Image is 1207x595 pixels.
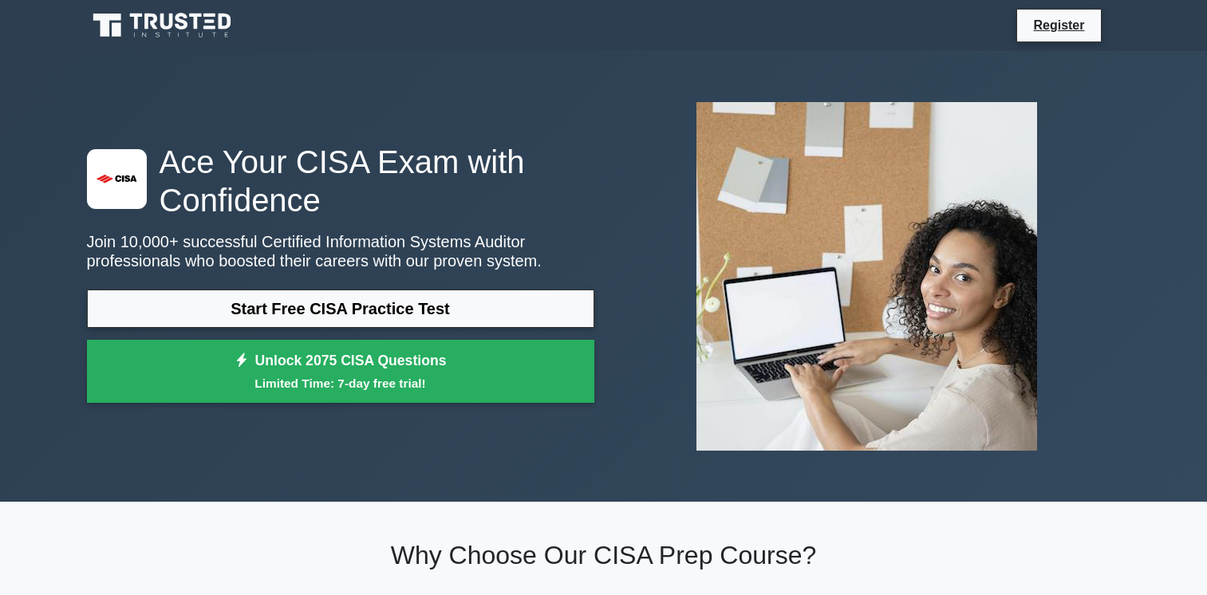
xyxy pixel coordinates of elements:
[87,232,594,270] p: Join 10,000+ successful Certified Information Systems Auditor professionals who boosted their car...
[87,290,594,328] a: Start Free CISA Practice Test
[87,340,594,404] a: Unlock 2075 CISA QuestionsLimited Time: 7-day free trial!
[1024,15,1094,35] a: Register
[87,540,1121,570] h2: Why Choose Our CISA Prep Course?
[107,374,574,392] small: Limited Time: 7-day free trial!
[87,143,594,219] h1: Ace Your CISA Exam with Confidence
